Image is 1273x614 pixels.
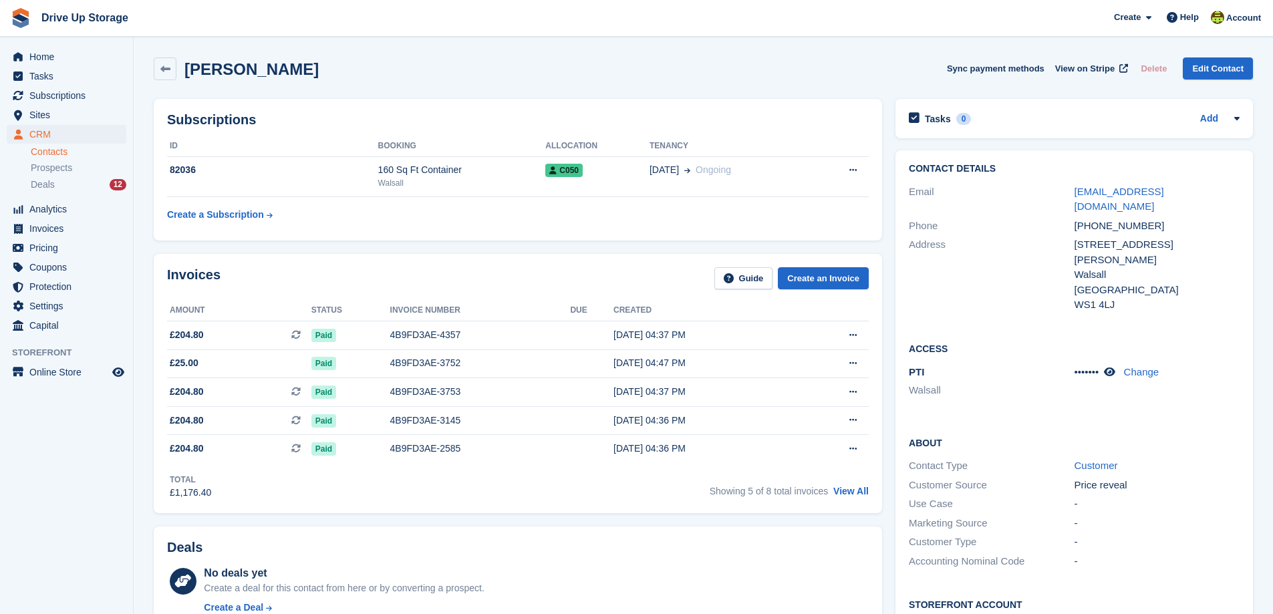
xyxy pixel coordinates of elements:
[170,328,204,342] span: £204.80
[1075,283,1240,298] div: [GEOGRAPHIC_DATA]
[1075,460,1118,471] a: Customer
[7,258,126,277] a: menu
[390,300,571,321] th: Invoice number
[7,297,126,315] a: menu
[1075,297,1240,313] div: WS1 4LJ
[390,414,571,428] div: 4B9FD3AE-3145
[1135,57,1172,80] button: Delete
[29,125,110,144] span: CRM
[11,8,31,28] img: stora-icon-8386f47178a22dfd0bd8f6a31ec36ba5ce8667c1dd55bd0f319d3a0aa187defe.svg
[909,164,1240,174] h2: Contact Details
[1075,554,1240,569] div: -
[7,200,126,218] a: menu
[31,178,126,192] a: Deals 12
[909,597,1240,611] h2: Storefront Account
[29,219,110,238] span: Invoices
[12,346,133,359] span: Storefront
[390,385,571,399] div: 4B9FD3AE-3753
[311,300,390,321] th: Status
[909,534,1074,550] div: Customer Type
[7,47,126,66] a: menu
[613,300,797,321] th: Created
[29,277,110,296] span: Protection
[909,383,1074,398] li: Walsall
[925,113,951,125] h2: Tasks
[390,328,571,342] div: 4B9FD3AE-4357
[1075,496,1240,512] div: -
[1183,57,1253,80] a: Edit Contact
[378,163,546,177] div: 160 Sq Ft Container
[167,136,378,157] th: ID
[650,163,679,177] span: [DATE]
[710,486,828,496] span: Showing 5 of 8 total invoices
[1075,237,1240,267] div: [STREET_ADDRESS][PERSON_NAME]
[947,57,1044,80] button: Sync payment methods
[170,486,211,500] div: £1,176.40
[7,106,126,124] a: menu
[613,414,797,428] div: [DATE] 04:36 PM
[1180,11,1199,24] span: Help
[31,146,126,158] a: Contacts
[29,239,110,257] span: Pricing
[390,356,571,370] div: 4B9FD3AE-3752
[311,386,336,399] span: Paid
[613,442,797,456] div: [DATE] 04:36 PM
[7,219,126,238] a: menu
[909,496,1074,512] div: Use Case
[696,164,731,175] span: Ongoing
[7,67,126,86] a: menu
[1075,218,1240,234] div: [PHONE_NUMBER]
[167,112,869,128] h2: Subscriptions
[29,106,110,124] span: Sites
[1114,11,1141,24] span: Create
[909,458,1074,474] div: Contact Type
[714,267,773,289] a: Guide
[184,60,319,78] h2: [PERSON_NAME]
[613,328,797,342] div: [DATE] 04:37 PM
[909,478,1074,493] div: Customer Source
[1226,11,1261,25] span: Account
[311,357,336,370] span: Paid
[170,385,204,399] span: £204.80
[1075,478,1240,493] div: Price reveal
[650,136,813,157] th: Tenancy
[545,164,583,177] span: C050
[29,363,110,381] span: Online Store
[110,179,126,190] div: 12
[909,366,924,377] span: PTI
[7,363,126,381] a: menu
[1211,11,1224,24] img: Lindsay Dawes
[7,86,126,105] a: menu
[909,237,1074,313] div: Address
[170,442,204,456] span: £204.80
[1075,186,1164,212] a: [EMAIL_ADDRESS][DOMAIN_NAME]
[613,385,797,399] div: [DATE] 04:37 PM
[170,474,211,486] div: Total
[29,86,110,105] span: Subscriptions
[1055,62,1115,75] span: View on Stripe
[909,436,1240,449] h2: About
[7,239,126,257] a: menu
[1075,516,1240,531] div: -
[545,136,650,157] th: Allocation
[390,442,571,456] div: 4B9FD3AE-2585
[170,356,198,370] span: £25.00
[204,581,484,595] div: Create a deal for this contact from here or by converting a prospect.
[167,267,221,289] h2: Invoices
[29,316,110,335] span: Capital
[378,136,546,157] th: Booking
[167,208,264,222] div: Create a Subscription
[167,202,273,227] a: Create a Subscription
[167,540,202,555] h2: Deals
[7,277,126,296] a: menu
[29,67,110,86] span: Tasks
[204,565,484,581] div: No deals yet
[378,177,546,189] div: Walsall
[311,329,336,342] span: Paid
[1050,57,1131,80] a: View on Stripe
[1075,267,1240,283] div: Walsall
[167,163,378,177] div: 82036
[1075,366,1099,377] span: •••••••
[1075,534,1240,550] div: -
[1200,112,1218,127] a: Add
